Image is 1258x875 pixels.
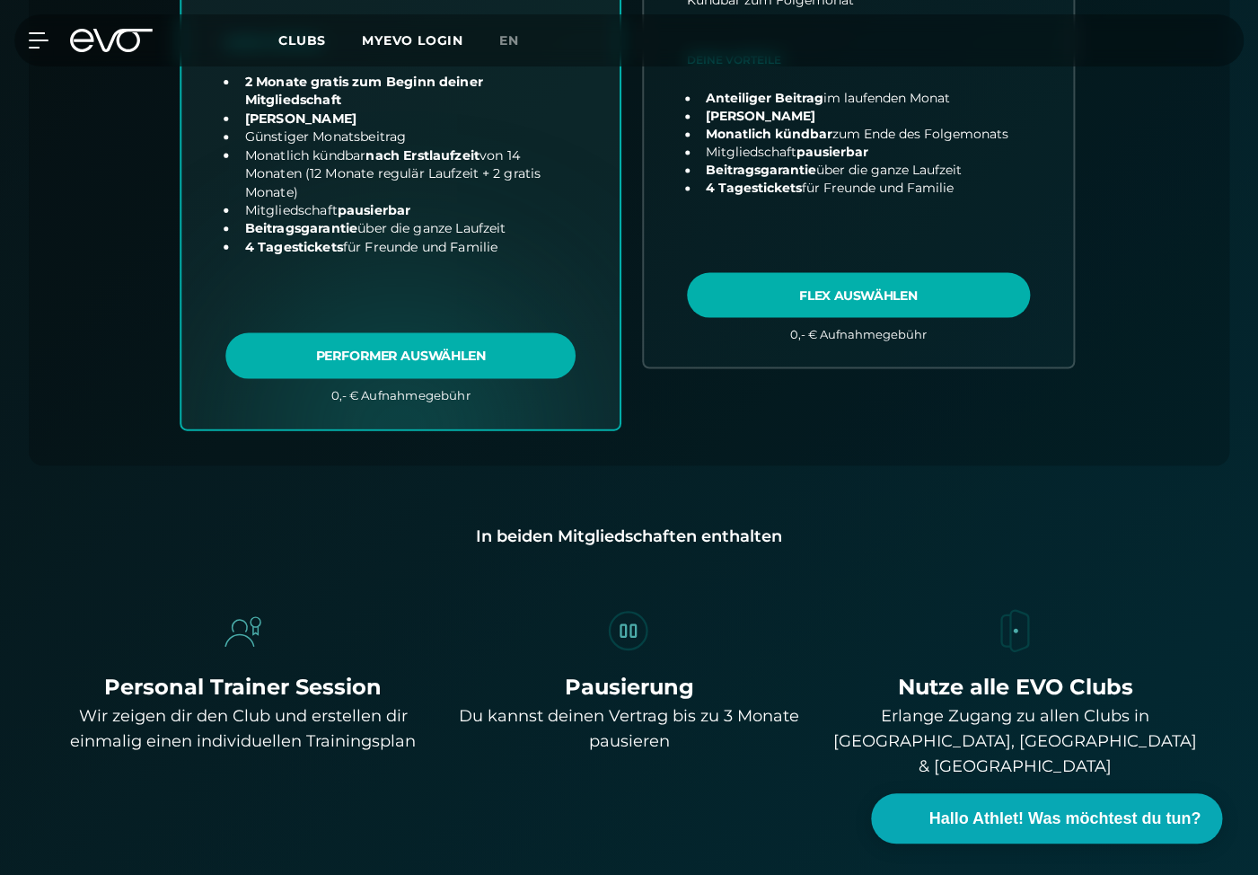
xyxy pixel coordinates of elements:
div: In beiden Mitgliedschaften enthalten [57,523,1201,548]
div: Pausierung [444,670,815,703]
div: Wir zeigen dir den Club und erstellen dir einmalig einen individuellen Trainingsplan [57,703,429,753]
div: Du kannst deinen Vertrag bis zu 3 Monate pausieren [444,703,815,753]
span: Hallo Athlet! Was möchtest du tun? [928,807,1201,831]
div: Erlange Zugang zu allen Clubs in [GEOGRAPHIC_DATA], [GEOGRAPHIC_DATA] & [GEOGRAPHIC_DATA] [829,703,1201,778]
a: MYEVO LOGIN [362,32,463,49]
div: Personal Trainer Session [57,670,429,703]
span: en [499,32,519,49]
span: Clubs [278,32,326,49]
button: Hallo Athlet! Was möchtest du tun? [871,793,1222,844]
img: evofitness [218,605,268,656]
a: en [499,31,541,51]
a: Clubs [278,31,362,49]
img: evofitness [990,605,1040,656]
img: evofitness [603,605,654,656]
div: Nutze alle EVO Clubs [829,670,1201,703]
